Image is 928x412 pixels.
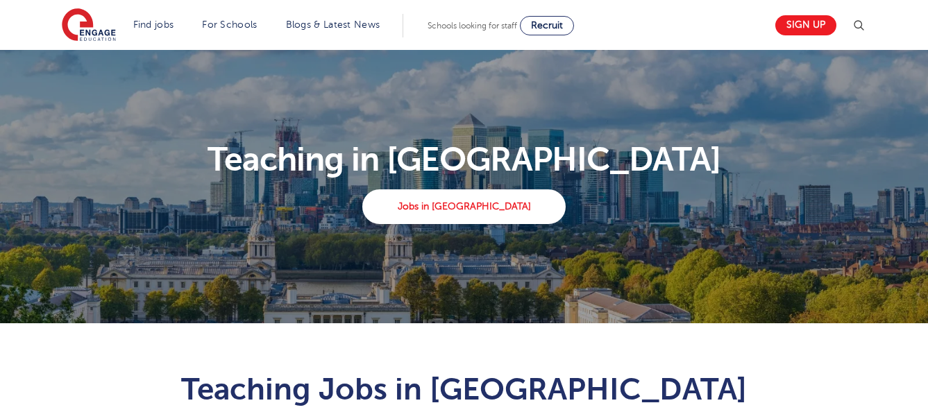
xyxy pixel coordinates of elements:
[362,189,566,224] a: Jobs in [GEOGRAPHIC_DATA]
[775,15,836,35] a: Sign up
[286,19,380,30] a: Blogs & Latest News
[133,19,174,30] a: Find jobs
[428,21,517,31] span: Schools looking for staff
[181,372,747,406] span: Teaching Jobs in [GEOGRAPHIC_DATA]
[202,19,257,30] a: For Schools
[531,20,563,31] span: Recruit
[53,143,875,176] p: Teaching in [GEOGRAPHIC_DATA]
[62,8,116,43] img: Engage Education
[520,16,574,35] a: Recruit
